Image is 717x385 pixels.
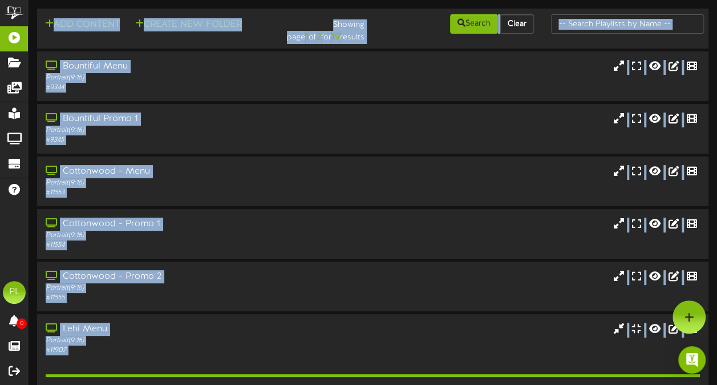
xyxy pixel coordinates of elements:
div: Cottonwood - Promo 2 [46,270,308,283]
input: -- Search Playlists by Name -- [551,14,704,34]
div: Portrait ( 9:16 ) [46,231,308,240]
button: Search [450,14,498,34]
div: Portrait ( 9:16 ) [46,336,308,346]
span: 0 [17,318,27,329]
div: Lehi Menu [46,323,308,336]
strong: 1 [305,32,309,42]
div: PL [3,281,26,304]
strong: 19 [331,32,340,42]
div: Open Intercom Messenger [678,346,706,374]
button: Clear [500,14,534,34]
div: Bountiful Menu [46,60,308,73]
div: Portrait ( 9:16 ) [46,283,308,293]
div: Cottonwood - Promo 1 [46,218,308,231]
div: Bountiful Promo 1 [46,113,308,126]
div: # 11554 [46,240,308,250]
div: # 11553 [46,188,308,198]
div: # 9345 [46,135,308,145]
div: Portrait ( 9:16 ) [46,126,308,135]
div: # 11555 [46,293,308,303]
div: # 9344 [46,83,308,93]
div: Showing page of for results [260,13,373,44]
div: Cottonwood - Menu [46,165,308,178]
button: Create New Folder [132,18,245,32]
div: # 11907 [46,346,308,355]
div: Portrait ( 9:16 ) [46,178,308,188]
strong: 2 [317,32,321,42]
button: Add Content [42,18,123,32]
div: Portrait ( 9:16 ) [46,73,308,83]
